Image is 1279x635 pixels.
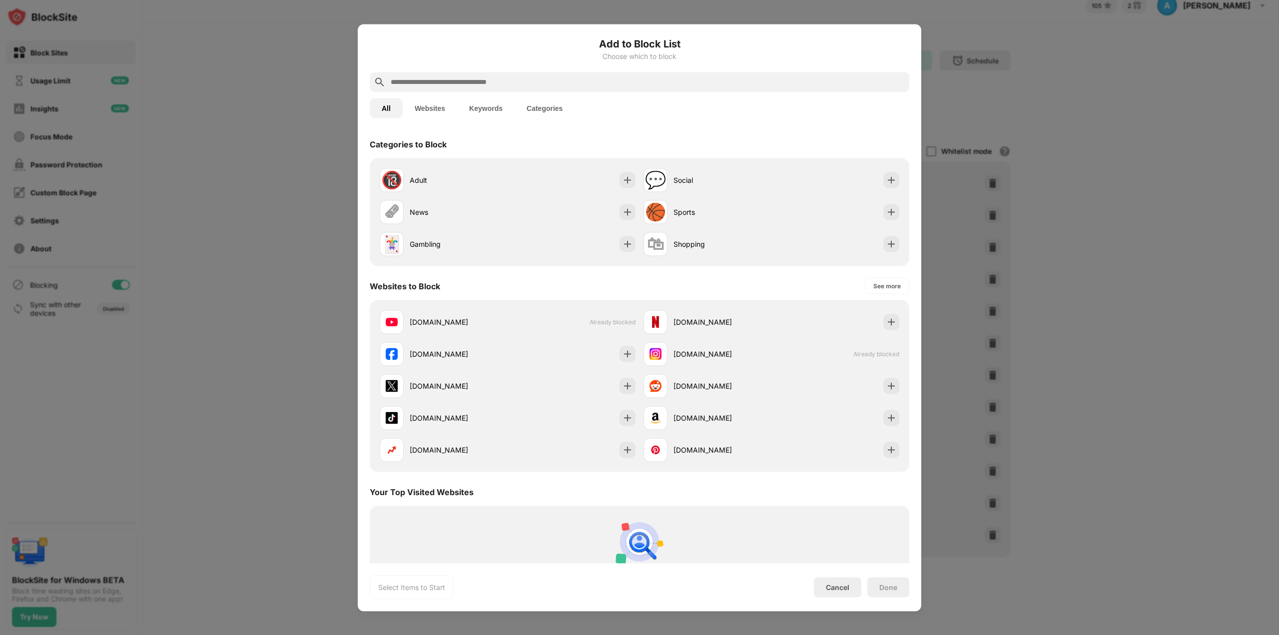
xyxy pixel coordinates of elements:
div: 🔞 [381,170,402,190]
div: 🃏 [381,234,402,254]
div: Done [879,583,897,591]
div: Social [673,175,771,185]
img: favicons [649,316,661,328]
div: Your Top Visited Websites [370,487,474,497]
div: 🏀 [645,202,666,222]
div: Categories to Block [370,139,447,149]
img: favicons [649,444,661,456]
img: favicons [386,444,398,456]
div: [DOMAIN_NAME] [673,413,771,423]
div: Websites to Block [370,281,440,291]
span: Already blocked [853,350,899,358]
img: favicons [386,380,398,392]
span: Already blocked [590,318,636,326]
button: All [370,98,403,118]
div: Shopping [673,239,771,249]
img: favicons [386,412,398,424]
div: [DOMAIN_NAME] [410,317,508,327]
div: 💬 [645,170,666,190]
div: [DOMAIN_NAME] [673,445,771,455]
img: search.svg [374,76,386,88]
button: Websites [403,98,457,118]
div: See more [873,281,901,291]
img: favicons [649,348,661,360]
div: [DOMAIN_NAME] [410,381,508,391]
div: Choose which to block [370,52,909,60]
div: Select Items to Start [378,582,445,592]
div: Gambling [410,239,508,249]
div: Adult [410,175,508,185]
img: favicons [649,380,661,392]
div: [DOMAIN_NAME] [673,381,771,391]
img: favicons [386,316,398,328]
img: favicons [649,412,661,424]
button: Keywords [457,98,515,118]
div: 🛍 [647,234,664,254]
img: personal-suggestions.svg [616,518,663,566]
div: Cancel [826,583,849,592]
div: News [410,207,508,217]
div: Sports [673,207,771,217]
div: [DOMAIN_NAME] [673,349,771,359]
div: [DOMAIN_NAME] [410,349,508,359]
div: [DOMAIN_NAME] [410,445,508,455]
div: 🗞 [383,202,400,222]
button: Categories [515,98,575,118]
h6: Add to Block List [370,36,909,51]
div: [DOMAIN_NAME] [410,413,508,423]
div: [DOMAIN_NAME] [673,317,771,327]
img: favicons [386,348,398,360]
